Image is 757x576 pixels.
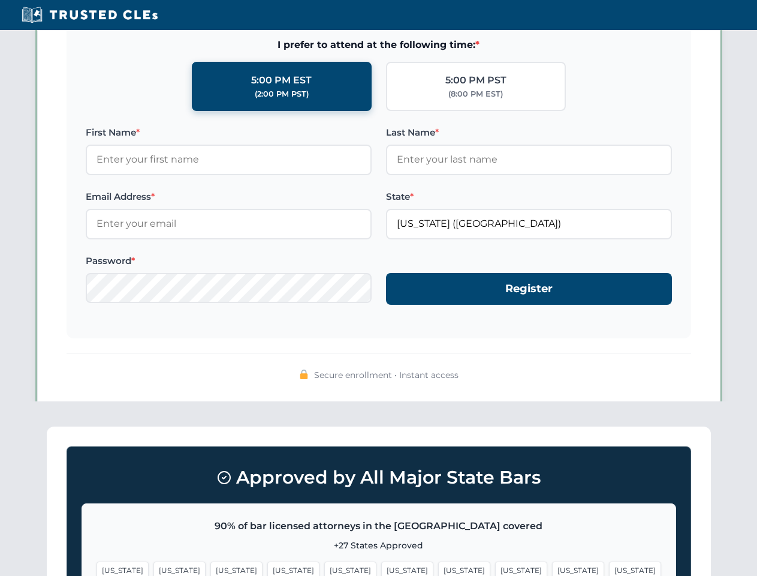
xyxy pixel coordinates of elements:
[386,125,672,140] label: Last Name
[86,209,372,239] input: Enter your email
[255,88,309,100] div: (2:00 PM PST)
[86,254,372,268] label: Password
[18,6,161,24] img: Trusted CLEs
[448,88,503,100] div: (8:00 PM EST)
[445,73,506,88] div: 5:00 PM PST
[86,145,372,175] input: Enter your first name
[96,539,661,552] p: +27 States Approved
[386,190,672,204] label: State
[386,273,672,305] button: Register
[96,518,661,534] p: 90% of bar licensed attorneys in the [GEOGRAPHIC_DATA] covered
[386,209,672,239] input: Florida (FL)
[251,73,312,88] div: 5:00 PM EST
[82,461,676,494] h3: Approved by All Major State Bars
[299,370,309,379] img: 🔒
[386,145,672,175] input: Enter your last name
[86,37,672,53] span: I prefer to attend at the following time:
[314,368,459,382] span: Secure enrollment • Instant access
[86,125,372,140] label: First Name
[86,190,372,204] label: Email Address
